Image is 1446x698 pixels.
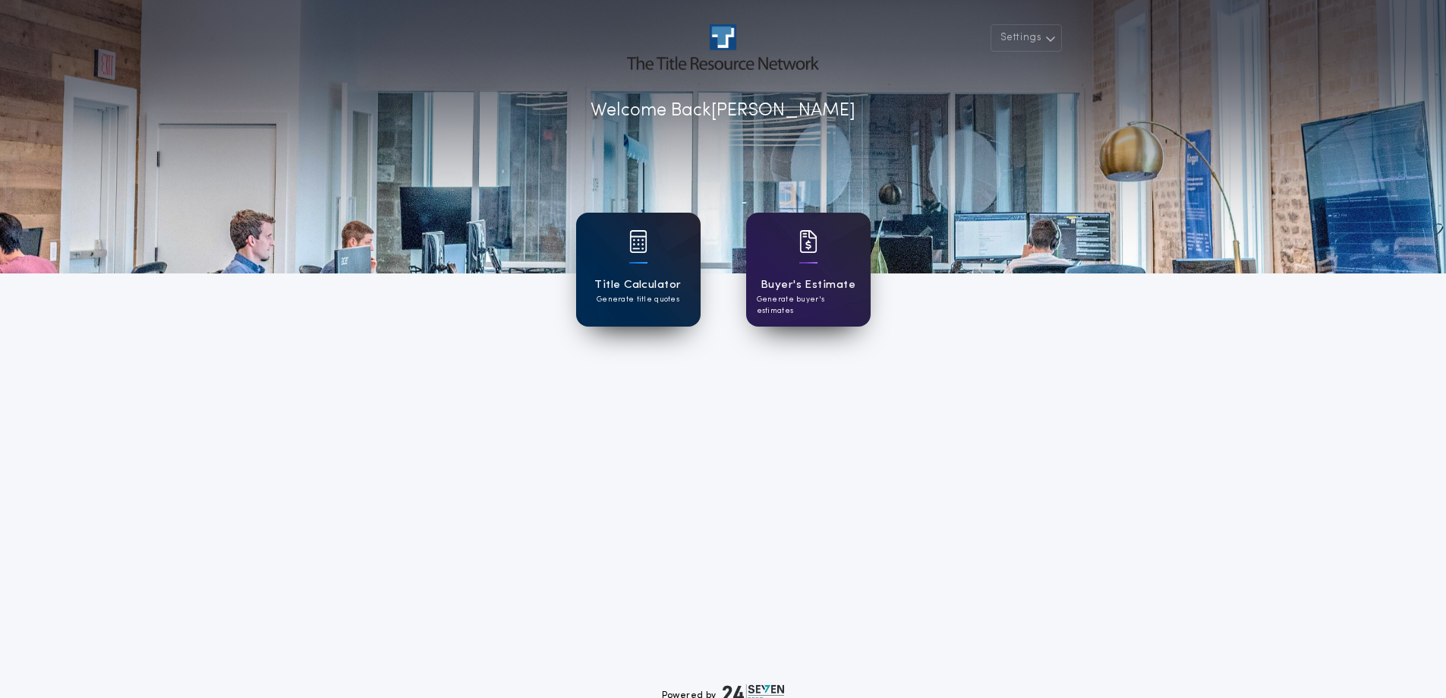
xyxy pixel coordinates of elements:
a: card iconTitle CalculatorGenerate title quotes [576,213,701,327]
p: Generate buyer's estimates [757,294,860,317]
button: Settings [991,24,1062,52]
img: card icon [629,230,647,253]
a: card iconBuyer's EstimateGenerate buyer's estimates [746,213,871,327]
img: card icon [799,230,818,253]
p: Generate title quotes [597,294,679,305]
h1: Buyer's Estimate [761,276,855,294]
h1: Title Calculator [594,276,681,294]
p: Welcome Back [PERSON_NAME] [591,97,855,125]
img: account-logo [627,24,818,70]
